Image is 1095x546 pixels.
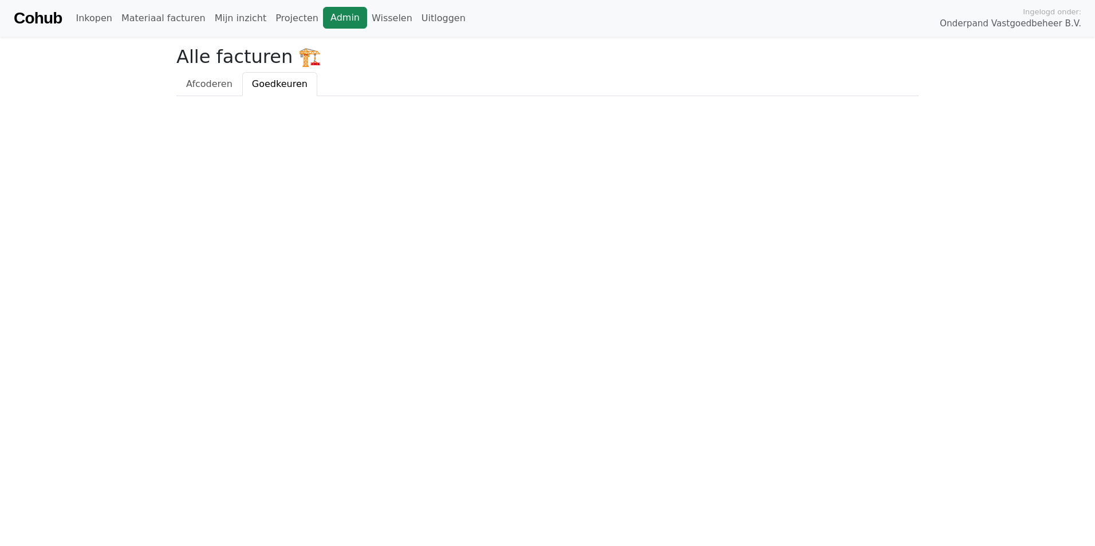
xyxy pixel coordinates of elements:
[186,78,233,89] span: Afcoderen
[367,7,417,30] a: Wisselen
[71,7,116,30] a: Inkopen
[117,7,210,30] a: Materiaal facturen
[176,46,919,68] h2: Alle facturen 🏗️
[176,72,242,96] a: Afcoderen
[271,7,323,30] a: Projecten
[14,5,62,32] a: Cohub
[242,72,317,96] a: Goedkeuren
[940,17,1081,30] span: Onderpand Vastgoedbeheer B.V.
[323,7,367,29] a: Admin
[1023,6,1081,17] span: Ingelogd onder:
[252,78,308,89] span: Goedkeuren
[417,7,470,30] a: Uitloggen
[210,7,271,30] a: Mijn inzicht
